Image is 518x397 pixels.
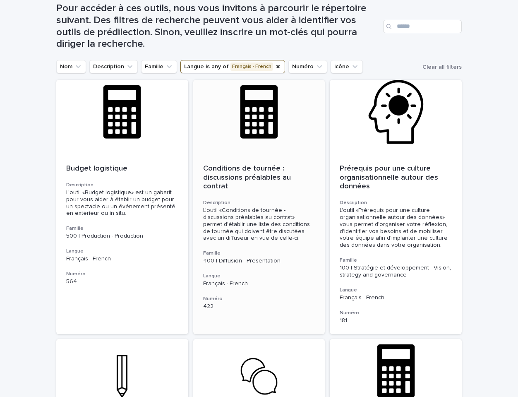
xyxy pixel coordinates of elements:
[56,80,188,334] a: Budget logistiqueDescriptionL'outil «Budget logistique» est un gabarit pour vous aider à établir ...
[203,273,315,279] h3: Langue
[66,182,178,188] h3: Description
[180,60,285,73] button: Langue
[331,60,363,73] button: icône
[422,64,462,70] span: Clear all filters
[203,207,315,242] div: L'outil «Conditions de tournée - discussions préalables au contrat» permet d'établir une liste de...
[340,294,452,301] p: Français · French
[340,200,452,206] h3: Description
[203,200,315,206] h3: Description
[203,250,315,257] h3: Famille
[56,2,380,50] h1: Pour accéder à ces outils, nous vous invitons à parcourir le répertoire suivant. Des filtres de r...
[203,164,315,191] p: Conditions de tournée : discussions préalables au contrat
[340,257,452,264] h3: Famille
[66,248,178,255] h3: Langue
[203,303,315,310] p: 422
[340,310,452,316] h3: Numéro
[141,60,177,73] button: Famille
[203,280,315,287] p: Français · French
[66,225,178,232] h3: Famille
[340,207,452,249] div: L'outil «Prérequis pour une culture organisationnelle autour des données» vous permet d'organiser...
[383,20,462,33] input: Search
[340,317,452,324] p: 181
[340,265,452,279] p: 100 | Stratégie et développement · Vision, strategy and governance
[419,61,462,73] button: Clear all filters
[203,257,315,265] p: 400 | Diffusion · Presentation
[66,164,178,173] p: Budget logistique
[340,287,452,294] h3: Langue
[203,296,315,302] h3: Numéro
[340,164,452,191] p: Prérequis pour une culture organisationnelle autour des données
[66,233,178,240] p: 500 | Production · Production
[330,80,462,334] a: Prérequis pour une culture organisationnelle autour des donnéesDescriptionL'outil «Prérequis pour...
[66,255,178,262] p: Français · French
[288,60,327,73] button: Numéro
[66,271,178,277] h3: Numéro
[66,189,178,217] div: L'outil «Budget logistique» est un gabarit pour vous aider à établir un budget pour un spectacle ...
[193,80,325,334] a: Conditions de tournée : discussions préalables au contratDescriptionL'outil «Conditions de tourné...
[66,278,178,285] p: 564
[56,60,86,73] button: Nom
[89,60,138,73] button: Description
